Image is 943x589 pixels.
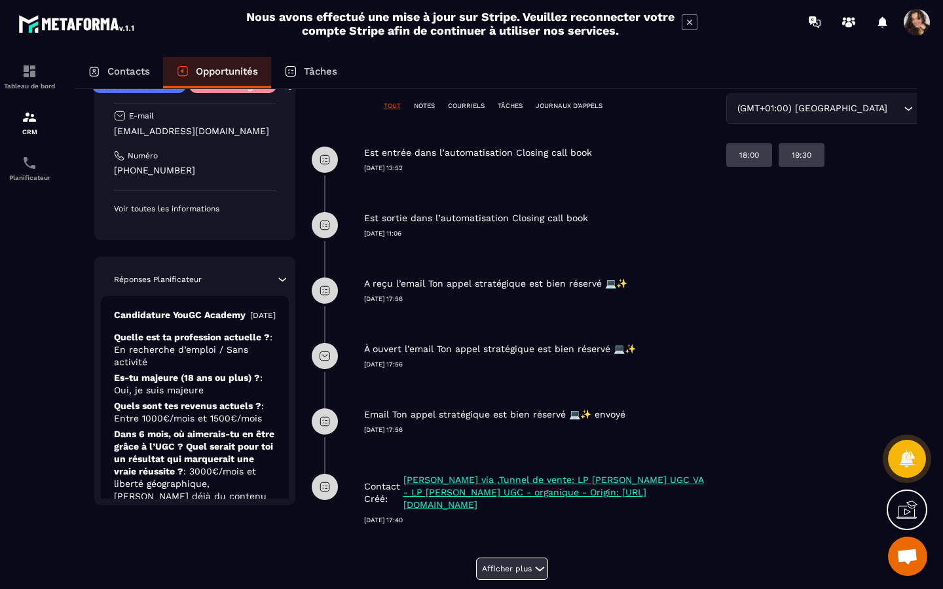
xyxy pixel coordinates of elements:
[739,150,759,160] p: 18:00
[129,111,154,121] p: E-mail
[128,151,158,161] p: Numéro
[22,63,37,79] img: formation
[3,54,56,99] a: formationformationTableau de bord
[114,309,246,321] p: Candidature YouGC Academy
[364,164,713,173] p: [DATE] 13:52
[364,360,713,369] p: [DATE] 17:56
[403,474,710,511] p: [PERSON_NAME] via ,Tunnel de vente: LP [PERSON_NAME] UGC VA - LP [PERSON_NAME] UGC - organique - ...
[114,332,272,367] span: : En recherche d’emploi / Sans activité
[3,99,56,145] a: formationformationCRM
[271,57,350,88] a: Tâches
[114,372,276,397] p: Es-tu majeure (18 ans ou plus) ?
[364,147,592,159] p: Est entrée dans l’automatisation Closing call book
[792,150,811,160] p: 19:30
[888,537,927,576] a: Ouvrir le chat
[364,408,625,421] p: Email Ton appel stratégique est bien réservé 💻✨ envoyé
[364,229,713,238] p: [DATE] 11:06
[163,57,271,88] a: Opportunités
[99,81,179,90] p: leads entrants vsl
[22,155,37,171] img: scheduler
[3,174,56,181] p: Planificateur
[3,82,56,90] p: Tableau de bord
[75,57,163,88] a: Contacts
[107,65,150,77] p: Contacts
[536,101,602,111] p: JOURNAUX D'APPELS
[726,94,922,124] div: Search for option
[3,145,56,191] a: schedulerschedulerPlanificateur
[114,400,276,425] p: Quels sont tes revenus actuels ?
[250,310,276,321] p: [DATE]
[364,343,636,355] p: À ouvert l’email Ton appel stratégique est bien réservé 💻✨
[246,10,675,37] h2: Nous avons effectué une mise à jour sur Stripe. Veuillez reconnecter votre compte Stripe afin de ...
[364,425,713,435] p: [DATE] 17:56
[114,274,202,285] p: Réponses Planificateur
[114,428,276,515] p: Dans 6 mois, où aimerais-tu en être grâce à l’UGC ? Quel serait pour toi un résultat qui marquera...
[735,101,891,116] span: (GMT+01:00) [GEOGRAPHIC_DATA]
[114,466,267,514] span: : 3000€/mois et liberté géographique, [PERSON_NAME] déjà du contenu ugc hôtelier
[22,109,37,125] img: formation
[364,277,627,290] p: A reçu l’email Ton appel stratégique est bien réservé 💻✨
[476,558,548,580] button: Afficher plus
[114,125,276,137] p: [EMAIL_ADDRESS][DOMAIN_NAME]
[114,164,276,177] p: [PHONE_NUMBER]
[364,516,713,525] p: [DATE] 17:40
[114,331,276,368] p: Quelle est ta profession actuelle ?
[891,101,900,116] input: Search for option
[448,101,485,111] p: COURRIELS
[114,204,276,214] p: Voir toutes les informations
[304,65,337,77] p: Tâches
[196,81,270,90] p: Leads Instagram
[18,12,136,35] img: logo
[364,294,713,304] p: [DATE] 17:56
[498,101,523,111] p: TÂCHES
[196,65,258,77] p: Opportunités
[414,101,435,111] p: NOTES
[364,480,400,505] p: Contact Créé:
[3,128,56,135] p: CRM
[364,212,588,224] p: Est sortie dans l’automatisation Closing call book
[384,101,401,111] p: TOUT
